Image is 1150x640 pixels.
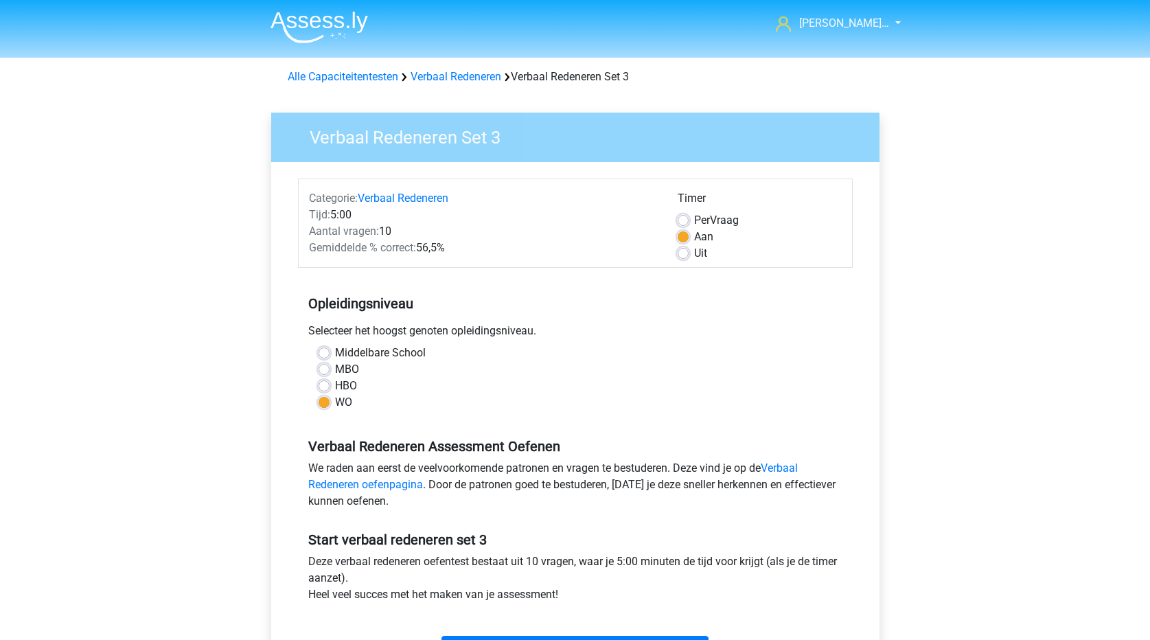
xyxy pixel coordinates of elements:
[799,16,889,30] span: [PERSON_NAME]…
[308,290,842,317] h5: Opleidingsniveau
[694,245,707,262] label: Uit
[309,241,416,254] span: Gemiddelde % correct:
[299,223,667,240] div: 10
[309,192,358,205] span: Categorie:
[282,69,869,85] div: Verbaal Redeneren Set 3
[288,70,398,83] a: Alle Capaciteitentesten
[770,15,890,32] a: [PERSON_NAME]…
[411,70,501,83] a: Verbaal Redeneren
[299,207,667,223] div: 5:00
[271,11,368,43] img: Assessly
[293,122,869,148] h3: Verbaal Redeneren Set 3
[335,361,359,378] label: MBO
[358,192,448,205] a: Verbaal Redeneren
[694,229,713,245] label: Aan
[309,208,330,221] span: Tijd:
[298,323,853,345] div: Selecteer het hoogst genoten opleidingsniveau.
[308,532,842,548] h5: Start verbaal redeneren set 3
[335,345,426,361] label: Middelbare School
[694,212,739,229] label: Vraag
[308,438,842,455] h5: Verbaal Redeneren Assessment Oefenen
[335,378,357,394] label: HBO
[298,553,853,608] div: Deze verbaal redeneren oefentest bestaat uit 10 vragen, waar je 5:00 minuten de tijd voor krijgt ...
[309,225,379,238] span: Aantal vragen:
[694,214,710,227] span: Per
[335,394,352,411] label: WO
[678,190,842,212] div: Timer
[299,240,667,256] div: 56,5%
[298,460,853,515] div: We raden aan eerst de veelvoorkomende patronen en vragen te bestuderen. Deze vind je op de . Door...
